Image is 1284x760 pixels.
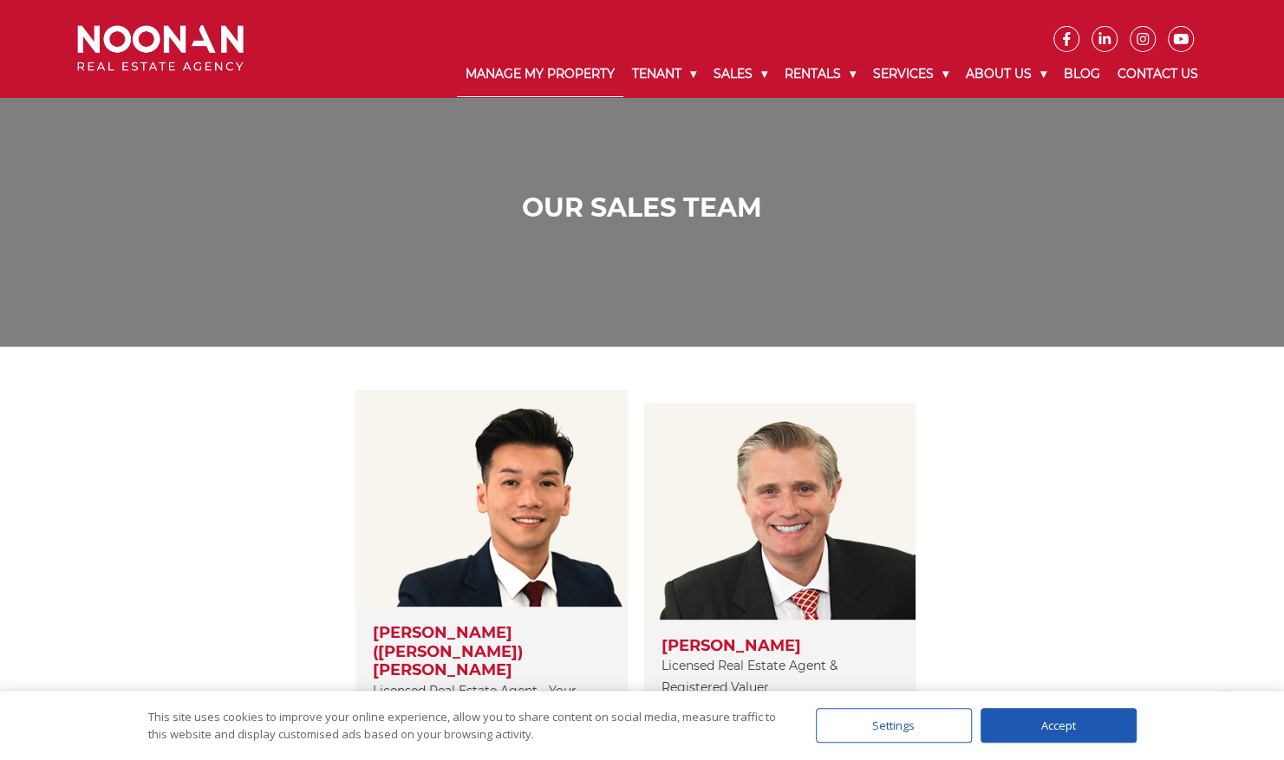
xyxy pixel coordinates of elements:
[662,655,898,698] p: Licensed Real Estate Agent & Registered Valuer
[864,52,957,96] a: Services
[981,708,1137,743] div: Accept
[148,708,781,743] div: This site uses cookies to improve your online experience, allow you to share content on social me...
[705,52,776,96] a: Sales
[77,25,244,71] img: Noonan Real Estate Agency
[81,192,1203,224] h1: Our Sales Team
[623,52,705,96] a: Tenant
[373,624,609,680] h3: [PERSON_NAME] ([PERSON_NAME]) [PERSON_NAME]
[1055,52,1109,96] a: Blog
[1109,52,1207,96] a: Contact Us
[373,680,609,724] p: Licensed Real Estate Agent - Your Local Area Specialist
[816,708,972,743] div: Settings
[457,52,623,97] a: Manage My Property
[776,52,864,96] a: Rentals
[662,637,898,656] h3: [PERSON_NAME]
[957,52,1055,96] a: About Us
